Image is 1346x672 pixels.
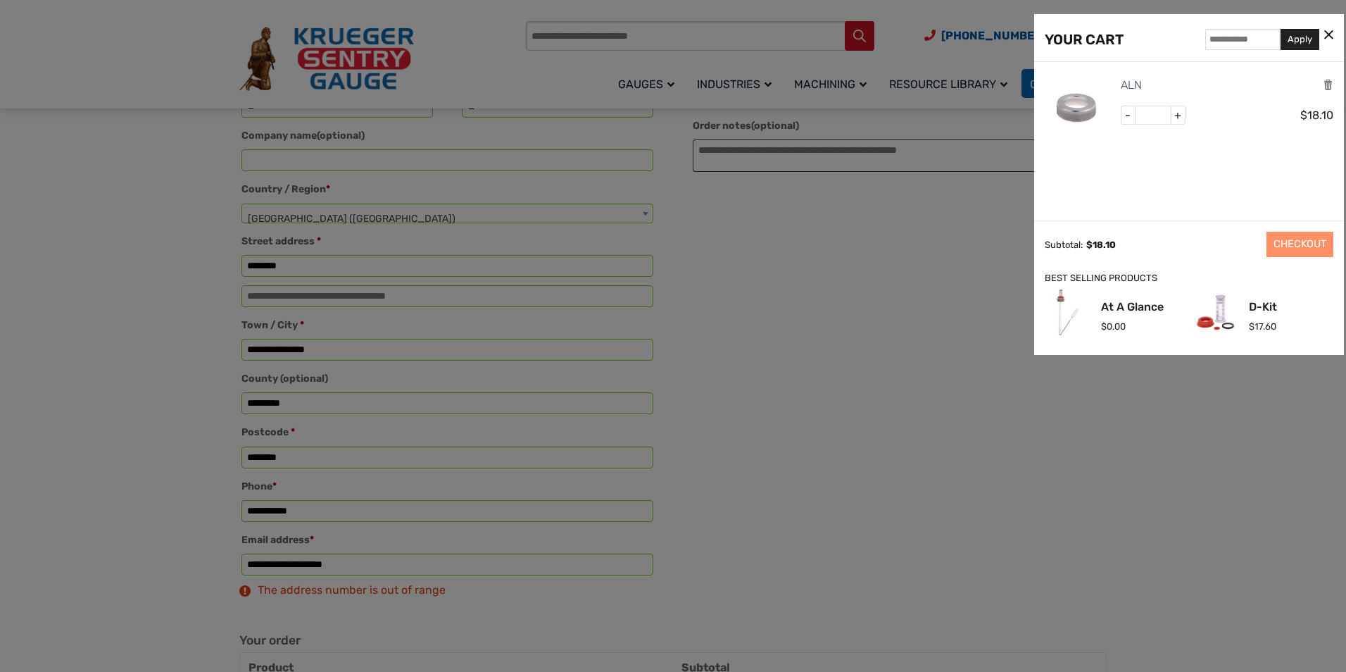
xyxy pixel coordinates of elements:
[1193,290,1238,335] img: D-Kit
[1300,108,1307,122] span: $
[1121,76,1142,94] a: ALN
[1086,239,1116,250] span: 18.10
[1249,321,1276,332] span: 17.60
[1171,106,1185,125] span: +
[1045,28,1124,51] div: YOUR CART
[1121,106,1136,125] span: -
[1045,271,1333,286] div: BEST SELLING PRODUCTS
[1300,108,1333,122] span: 18.10
[1045,76,1108,139] img: ALN
[1045,290,1090,335] img: At A Glance
[1101,321,1126,332] span: 0.00
[1266,232,1333,257] a: CHECKOUT
[1101,301,1164,313] a: At A Glance
[1249,301,1277,313] a: D-Kit
[1281,29,1319,50] button: Apply
[1249,321,1254,332] span: $
[1323,78,1333,92] a: Remove this item
[1086,239,1093,250] span: $
[1101,321,1107,332] span: $
[1045,239,1083,250] div: Subtotal:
